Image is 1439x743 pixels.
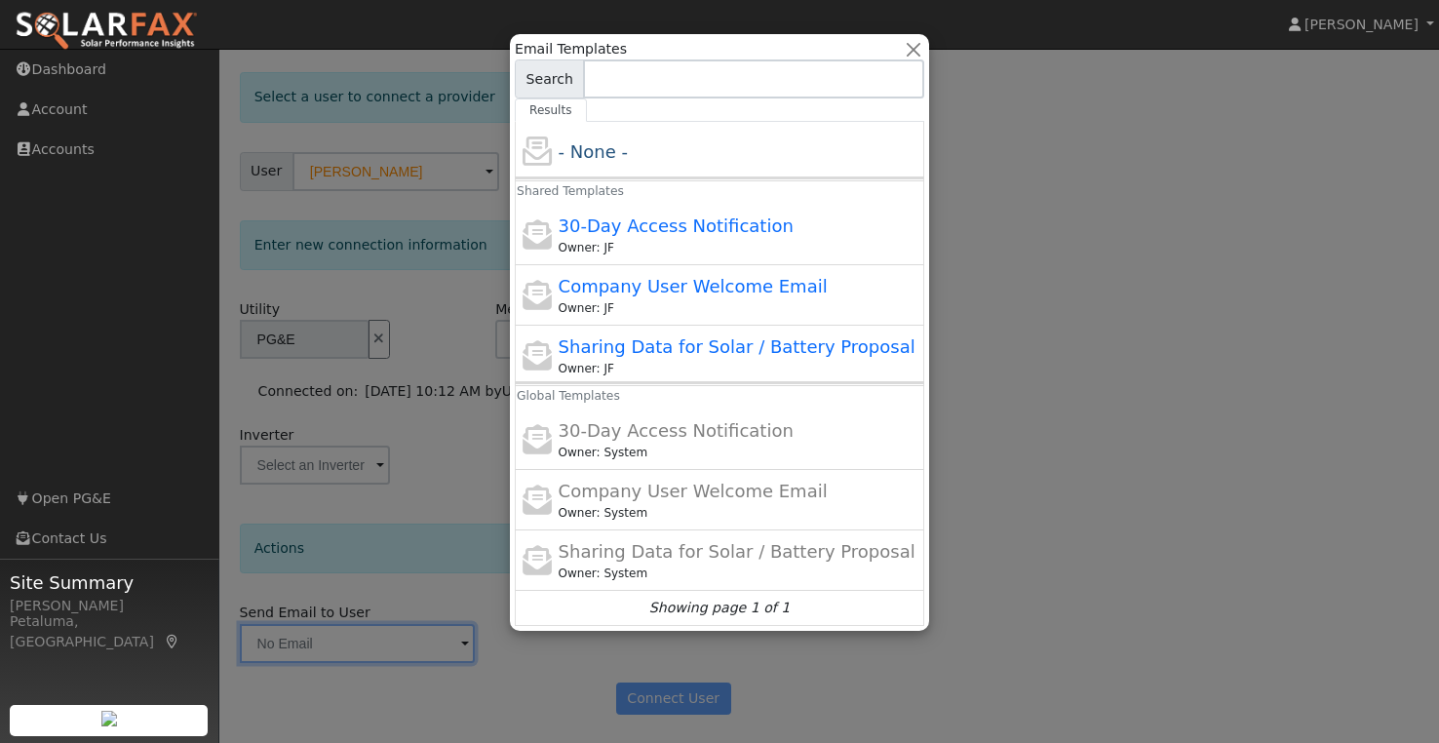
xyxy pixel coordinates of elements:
[164,634,181,649] a: Map
[10,611,209,652] div: Petaluma, [GEOGRAPHIC_DATA]
[559,141,628,162] span: - None -
[1304,17,1419,32] span: [PERSON_NAME]
[559,336,915,357] span: Sharing Data for Solar / Battery Proposal
[559,565,920,582] div: Leroy Coffman
[503,177,530,206] h6: Shared Templates
[559,420,794,441] span: 30-Day Access Notification
[559,504,920,522] div: Leroy Coffman
[559,239,920,256] div: Jayson Fernandes
[559,481,828,501] span: Company User Welcome Email
[559,360,920,377] div: Jayson Fernandes
[559,276,828,296] span: Company User Welcome Email
[503,382,530,411] h6: Global Templates
[559,215,794,236] span: 30-Day Access Notification
[10,596,209,616] div: [PERSON_NAME]
[649,598,790,618] i: Showing page 1 of 1
[559,299,920,317] div: Jayson Fernandes
[515,39,627,59] span: Email Templates
[515,59,584,98] span: Search
[559,541,915,562] span: Sharing Data for Solar / Battery Proposal
[101,711,117,726] img: retrieve
[15,11,198,52] img: SolarFax
[559,444,920,461] div: Leroy Coffman
[515,98,587,122] a: Results
[10,569,209,596] span: Site Summary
